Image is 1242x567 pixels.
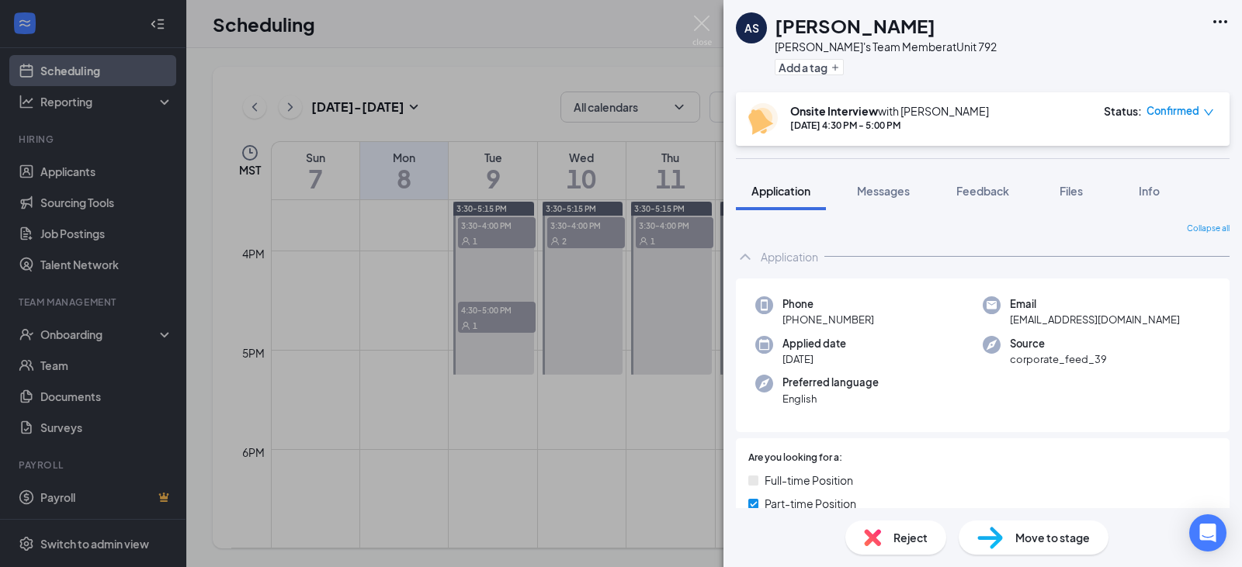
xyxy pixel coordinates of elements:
[1060,184,1083,198] span: Files
[1010,312,1180,327] span: [EMAIL_ADDRESS][DOMAIN_NAME]
[782,391,879,406] span: English
[782,336,846,351] span: Applied date
[1015,529,1090,546] span: Move to stage
[857,184,910,198] span: Messages
[782,375,879,390] span: Preferred language
[736,247,755,266] svg: ChevronUp
[1147,103,1199,119] span: Confirmed
[775,12,935,39] h1: [PERSON_NAME]
[765,495,856,512] span: Part-time Position
[782,312,874,327] span: [PHONE_NUMBER]
[1203,107,1214,118] span: down
[765,472,853,489] span: Full-time Position
[831,63,840,72] svg: Plus
[1010,296,1180,312] span: Email
[1139,184,1160,198] span: Info
[790,104,878,118] b: Onsite Interview
[1104,103,1142,119] div: Status :
[956,184,1009,198] span: Feedback
[775,39,997,54] div: [PERSON_NAME]'s Team Member at Unit 792
[790,103,989,119] div: with [PERSON_NAME]
[782,296,874,312] span: Phone
[751,184,810,198] span: Application
[782,351,846,367] span: [DATE]
[1187,223,1230,235] span: Collapse all
[790,119,989,132] div: [DATE] 4:30 PM - 5:00 PM
[1211,12,1230,31] svg: Ellipses
[748,451,842,465] span: Are you looking for a:
[775,59,844,75] button: PlusAdd a tag
[893,529,928,546] span: Reject
[761,249,818,264] div: Application
[1010,351,1107,367] span: corporate_feed_39
[1010,336,1107,351] span: Source
[744,20,759,36] div: AS
[1189,514,1226,551] div: Open Intercom Messenger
